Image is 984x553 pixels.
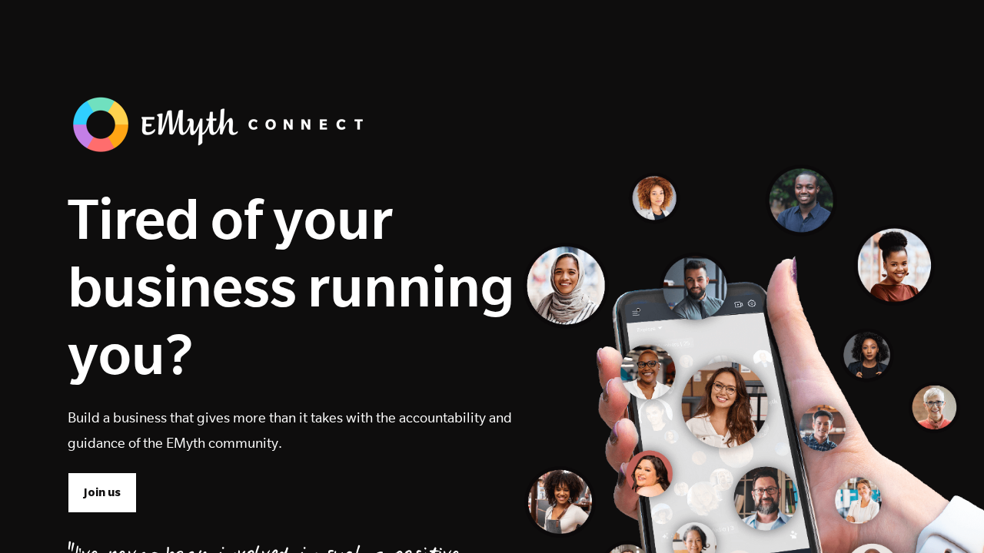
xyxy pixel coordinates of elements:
p: Build a business that gives more than it takes with the accountability and guidance of the EMyth ... [68,405,515,455]
a: Join us [68,472,137,512]
iframe: Chat Widget [907,479,984,553]
img: banner_logo [68,92,375,157]
span: Join us [84,484,121,501]
h1: Tired of your business running you? [68,184,515,387]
